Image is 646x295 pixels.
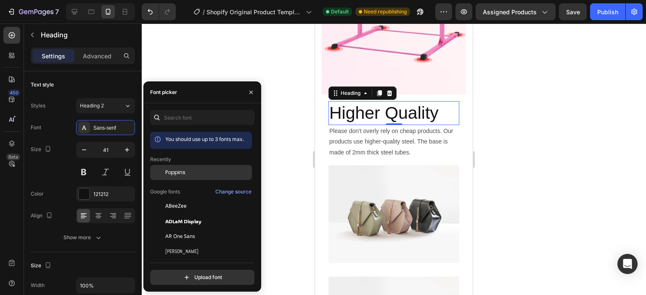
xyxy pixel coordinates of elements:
[165,136,244,142] span: You should use up to 3 fonts max.
[165,169,185,176] span: Poppins
[150,110,254,125] input: Search font
[207,8,302,16] span: Shopify Original Product Template
[165,248,199,255] span: [PERSON_NAME]
[165,217,201,225] span: ADLaM Display
[93,191,133,198] div: 121212
[55,7,59,17] p: 7
[83,52,111,60] p: Advanced
[8,89,20,96] div: 450
[215,188,252,196] div: Change source
[76,98,135,113] button: Heading 2
[566,8,580,16] span: Save
[142,3,176,20] div: Undo/Redo
[150,270,254,285] button: Upload font
[150,89,177,96] div: Font picker
[203,8,205,16] span: /
[165,232,195,240] span: AR One Sans
[483,8,537,16] span: Assigned Products
[331,8,349,16] span: Default
[31,260,53,272] div: Size
[617,254,638,274] div: Open Intercom Messenger
[31,144,53,155] div: Size
[31,190,44,198] div: Color
[559,3,587,20] button: Save
[31,210,54,222] div: Align
[215,187,252,197] button: Change source
[31,81,54,89] div: Text style
[364,8,407,16] span: Need republishing
[183,273,222,282] div: Upload font
[6,154,20,160] div: Beta
[165,202,187,210] span: ABeeZee
[93,124,133,132] div: Sans-serif
[64,233,103,242] div: Show more
[80,102,104,110] span: Heading 2
[476,3,556,20] button: Assigned Products
[77,278,135,293] input: Auto
[590,3,625,20] button: Publish
[31,102,45,110] div: Styles
[315,23,473,295] iframe: Design area
[150,188,180,196] p: Google fonts
[41,30,132,40] p: Heading
[597,8,618,16] div: Publish
[31,230,135,245] button: Show more
[31,282,45,289] div: Width
[150,156,171,163] p: Recently
[42,52,65,60] p: Settings
[3,3,63,20] button: 7
[31,124,41,131] div: Font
